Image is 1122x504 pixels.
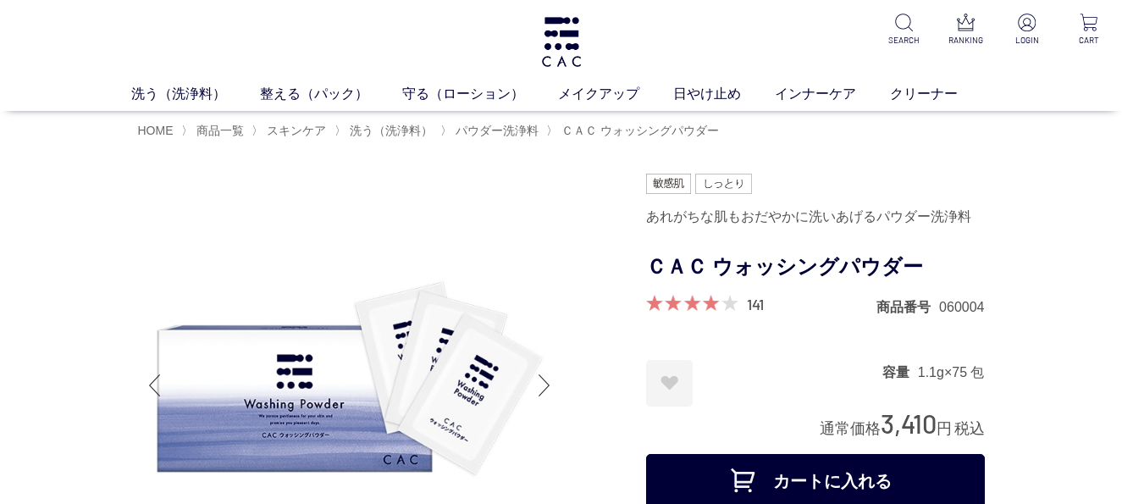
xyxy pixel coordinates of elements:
[747,295,764,313] a: 141
[138,352,172,419] div: Previous slide
[251,123,330,139] li: 〉
[954,420,985,437] span: 税込
[1069,14,1108,47] a: CART
[546,123,723,139] li: 〉
[260,84,402,104] a: 整える（パック）
[561,124,719,137] span: ＣＡＣ ウォッシングパウダー
[558,124,719,137] a: ＣＡＣ ウォッシングパウダー
[881,407,937,439] span: 3,410
[452,124,539,137] a: パウダー洗浄料
[1008,34,1047,47] p: LOGIN
[193,124,244,137] a: 商品一覧
[890,84,992,104] a: クリーナー
[196,124,244,137] span: 商品一覧
[646,248,985,286] h1: ＣＡＣ ウォッシングパウダー
[350,124,433,137] span: 洗う（洗浄料）
[1008,14,1047,47] a: LOGIN
[138,124,174,137] a: HOME
[334,123,437,139] li: 〉
[946,34,986,47] p: RANKING
[402,84,558,104] a: 守る（ローション）
[646,174,692,194] img: 敏感肌
[939,298,984,316] dd: 060004
[820,420,881,437] span: 通常価格
[528,352,561,419] div: Next slide
[646,360,693,407] a: お気に入りに登録する
[946,14,986,47] a: RANKING
[263,124,326,137] a: スキンケア
[346,124,433,137] a: 洗う（洗浄料）
[646,202,985,231] div: あれがちな肌もおだやかに洗いあげるパウダー洗浄料
[695,174,751,194] img: しっとり
[1069,34,1108,47] p: CART
[539,17,583,67] img: logo
[456,124,539,137] span: パウダー洗浄料
[775,84,890,104] a: インナーケア
[440,123,543,139] li: 〉
[882,363,918,381] dt: 容量
[131,84,260,104] a: 洗う（洗浄料）
[918,363,985,381] dd: 1.1g×75 包
[267,124,326,137] span: スキンケア
[558,84,673,104] a: メイクアップ
[181,123,248,139] li: 〉
[884,14,924,47] a: SEARCH
[876,298,939,316] dt: 商品番号
[884,34,924,47] p: SEARCH
[673,84,775,104] a: 日やけ止め
[937,420,952,437] span: 円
